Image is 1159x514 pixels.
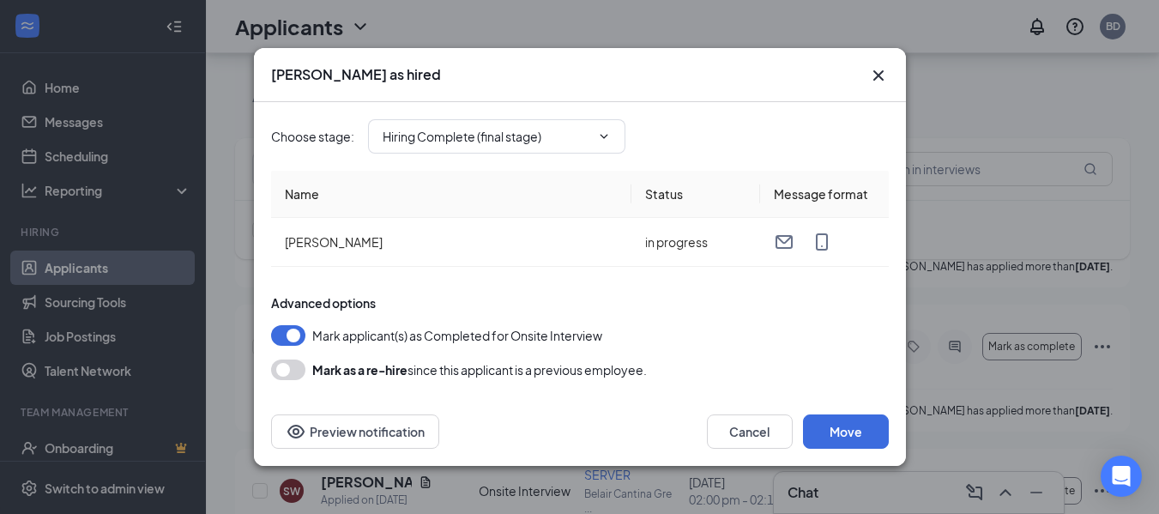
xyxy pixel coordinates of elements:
th: Name [271,171,631,218]
h3: [PERSON_NAME] as hired [271,65,441,84]
span: [PERSON_NAME] [285,234,383,250]
td: in progress [631,218,760,267]
b: Mark as a re-hire [312,362,407,378]
span: Choose stage : [271,127,354,146]
th: Status [631,171,760,218]
div: since this applicant is a previous employee. [312,360,647,380]
svg: MobileSms [812,232,832,252]
svg: Cross [868,65,889,86]
div: Advanced options [271,294,889,311]
button: Close [868,65,889,86]
th: Message format [760,171,889,218]
button: Cancel [707,414,793,449]
svg: Email [774,232,794,252]
span: Mark applicant(s) as Completed for Onsite Interview [312,325,602,346]
button: Move [803,414,889,449]
div: Open Intercom Messenger [1101,456,1142,497]
button: Preview notificationEye [271,414,439,449]
svg: ChevronDown [597,130,611,143]
svg: Eye [286,421,306,442]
